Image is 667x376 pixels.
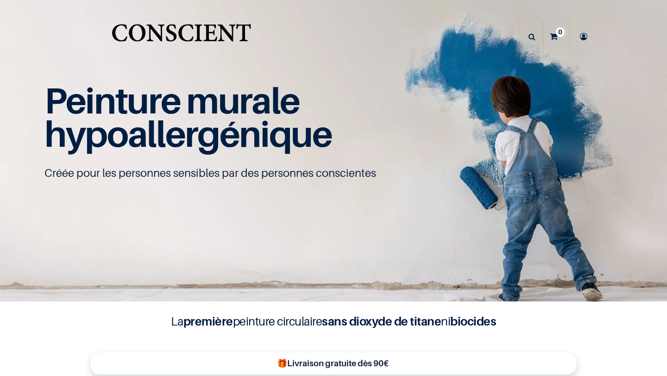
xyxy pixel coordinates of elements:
span: hypoallergénique [44,112,332,155]
sup: 0 [556,27,565,37]
b: 🎁Livraison gratuite dès 90€ [277,358,389,368]
h4: La peinture circulaire ni [148,313,519,330]
img: Conscient [110,19,253,55]
a: Logo of Conscient [110,19,253,55]
b: première [183,314,233,328]
b: sans dioxyde de titane [322,314,441,328]
p: Créée pour les personnes sensibles par des personnes conscientes [44,166,623,181]
b: biocides [450,314,496,328]
a: 0 [543,20,569,53]
span: Peinture murale [44,79,300,122]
